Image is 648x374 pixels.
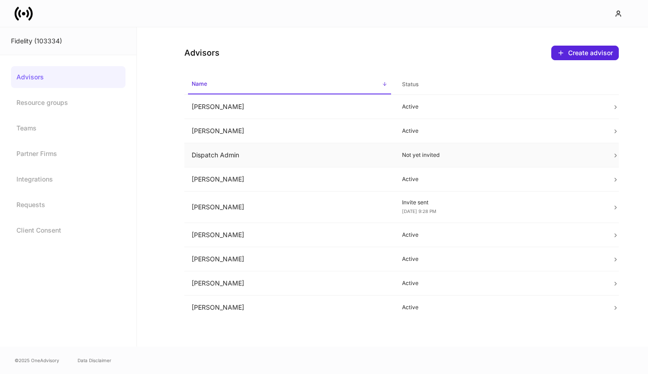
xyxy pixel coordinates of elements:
td: [PERSON_NAME] [184,119,395,143]
p: Active [402,103,598,110]
div: Fidelity (103334) [11,36,125,46]
td: [PERSON_NAME] [184,223,395,247]
h6: Name [192,79,207,88]
span: Status [398,75,601,94]
p: Invite sent [402,199,598,206]
a: Client Consent [11,219,125,241]
td: [PERSON_NAME] [184,192,395,223]
p: Active [402,231,598,239]
td: [PERSON_NAME] [184,296,395,320]
button: Create advisor [551,46,619,60]
td: [PERSON_NAME] [184,95,395,119]
h4: Advisors [184,47,219,58]
a: Data Disclaimer [78,357,111,364]
a: Teams [11,117,125,139]
a: Resource groups [11,92,125,114]
td: [PERSON_NAME] [184,167,395,192]
p: Active [402,280,598,287]
a: Advisors [11,66,125,88]
a: Partner Firms [11,143,125,165]
div: Create advisor [557,49,613,57]
p: Active [402,304,598,311]
p: Active [402,176,598,183]
p: Not yet invited [402,151,598,159]
p: Active [402,127,598,135]
td: Dispatch Admin [184,143,395,167]
p: Active [402,255,598,263]
h6: Status [402,80,418,88]
span: [DATE] 9:28 PM [402,208,436,214]
a: Requests [11,194,125,216]
td: [PERSON_NAME] [184,271,395,296]
span: © 2025 OneAdvisory [15,357,59,364]
td: [PERSON_NAME] [184,247,395,271]
a: Integrations [11,168,125,190]
span: Name [188,75,391,94]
